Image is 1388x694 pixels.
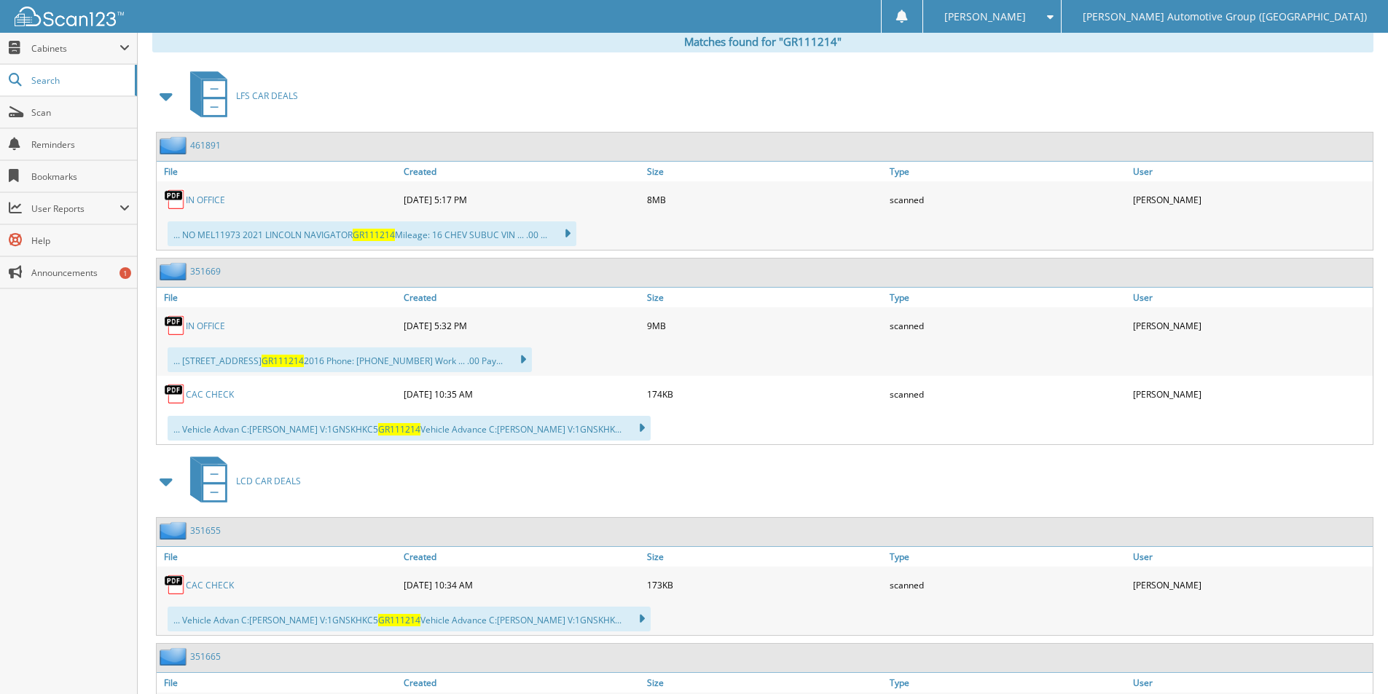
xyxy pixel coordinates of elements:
[1129,311,1373,340] div: [PERSON_NAME]
[186,388,234,401] a: CAC CHECK
[160,136,190,154] img: folder2.png
[31,267,130,279] span: Announcements
[262,355,304,367] span: GR111214
[643,311,887,340] div: 9MB
[400,288,643,307] a: Created
[944,12,1026,21] span: [PERSON_NAME]
[164,383,186,405] img: PDF.png
[643,288,887,307] a: Size
[886,379,1129,409] div: scanned
[157,162,400,181] a: File
[31,74,128,87] span: Search
[400,311,643,340] div: [DATE] 5:32 PM
[157,673,400,693] a: File
[353,229,395,241] span: GR111214
[31,42,119,55] span: Cabinets
[31,138,130,151] span: Reminders
[119,267,131,279] div: 1
[1129,185,1373,214] div: [PERSON_NAME]
[31,202,119,215] span: User Reports
[1129,379,1373,409] div: [PERSON_NAME]
[31,234,130,247] span: Help
[643,547,887,567] a: Size
[181,67,298,125] a: LFS CAR DEALS
[400,379,643,409] div: [DATE] 10:35 AM
[31,106,130,119] span: Scan
[157,547,400,567] a: File
[164,189,186,210] img: PDF.png
[236,475,301,487] span: LCD CAR DEALS
[190,524,221,537] a: 351655
[236,90,298,102] span: LFS CAR DEALS
[15,7,124,26] img: scan123-logo-white.svg
[1129,288,1373,307] a: User
[886,288,1129,307] a: Type
[886,162,1129,181] a: Type
[378,423,420,435] span: GR111214
[164,315,186,336] img: PDF.png
[164,574,186,596] img: PDF.png
[190,139,221,151] a: 461891
[186,320,225,332] a: IN OFFICE
[186,194,225,206] a: IN OFFICE
[160,262,190,280] img: folder2.png
[643,673,887,693] a: Size
[157,288,400,307] a: File
[1129,162,1373,181] a: User
[400,185,643,214] div: [DATE] 5:17 PM
[160,521,190,540] img: folder2.png
[643,162,887,181] a: Size
[400,547,643,567] a: Created
[152,31,1373,52] div: Matches found for "GR111214"
[400,570,643,599] div: [DATE] 10:34 AM
[643,570,887,599] div: 173KB
[886,185,1129,214] div: scanned
[1129,547,1373,567] a: User
[190,265,221,277] a: 351669
[1083,12,1367,21] span: [PERSON_NAME] Automotive Group ([GEOGRAPHIC_DATA])
[1129,673,1373,693] a: User
[643,185,887,214] div: 8MB
[378,614,420,626] span: GR111214
[1129,570,1373,599] div: [PERSON_NAME]
[400,673,643,693] a: Created
[31,170,130,183] span: Bookmarks
[168,221,576,246] div: ... NO MEL11973 2021 LINCOLN NAVIGATOR Mileage: 16 CHEV SUBUC VIN ... .00 ...
[186,579,234,591] a: CAC CHECK
[886,547,1129,567] a: Type
[190,650,221,663] a: 351665
[886,311,1129,340] div: scanned
[886,570,1129,599] div: scanned
[168,347,532,372] div: ... [STREET_ADDRESS] 2016 Phone: [PHONE_NUMBER] Work ... .00 Pay...
[886,673,1129,693] a: Type
[160,647,190,666] img: folder2.png
[181,452,301,510] a: LCD CAR DEALS
[168,416,651,441] div: ... Vehicle Advan C:[PERSON_NAME] V:1GNSKHKC5 Vehicle Advance C:[PERSON_NAME] V:1GNSKHK...
[400,162,643,181] a: Created
[643,379,887,409] div: 174KB
[168,607,651,631] div: ... Vehicle Advan C:[PERSON_NAME] V:1GNSKHKC5 Vehicle Advance C:[PERSON_NAME] V:1GNSKHK...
